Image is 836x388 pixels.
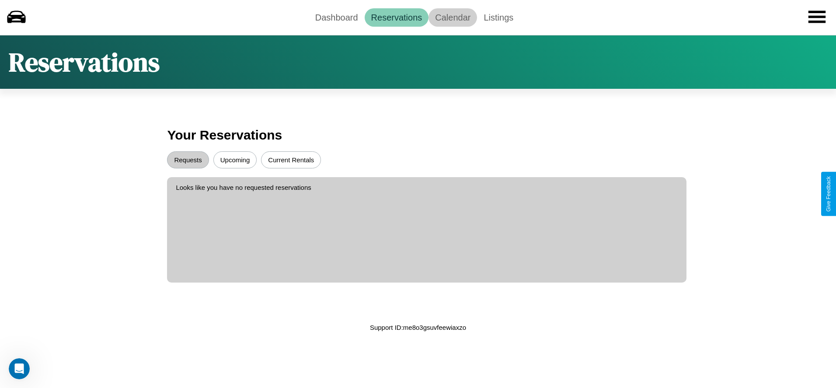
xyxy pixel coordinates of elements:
[428,8,477,27] a: Calendar
[167,151,209,168] button: Requests
[9,44,160,80] h1: Reservations
[9,358,30,379] iframe: Intercom live chat
[370,322,466,333] p: Support ID: me8o3gsuvfeewiaxzo
[261,151,321,168] button: Current Rentals
[826,176,832,212] div: Give Feedback
[477,8,520,27] a: Listings
[365,8,429,27] a: Reservations
[167,123,669,147] h3: Your Reservations
[213,151,257,168] button: Upcoming
[176,182,677,193] p: Looks like you have no requested reservations
[309,8,365,27] a: Dashboard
